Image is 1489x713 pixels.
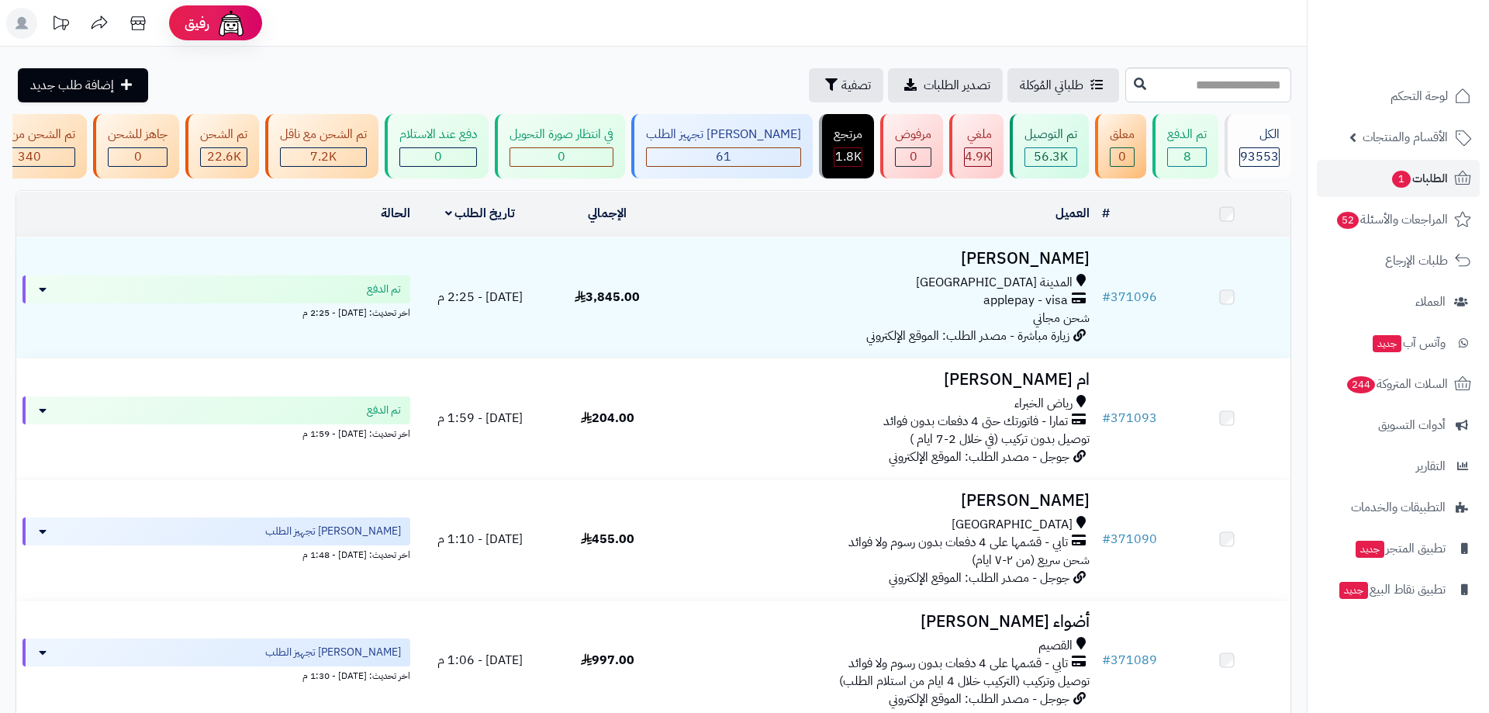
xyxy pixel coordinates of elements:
[437,409,523,427] span: [DATE] - 1:59 م
[437,530,523,549] span: [DATE] - 1:10 م
[492,114,628,178] a: في انتظار صورة التحويل 0
[1102,409,1111,427] span: #
[445,204,516,223] a: تاريخ الطلب
[910,430,1090,448] span: توصيل بدون تركيب (في خلال 2-7 ايام )
[1354,538,1446,559] span: تطبيق المتجر
[1378,414,1446,436] span: أدوات التسويق
[1317,489,1480,526] a: التطبيقات والخدمات
[1025,148,1076,166] div: 56291
[1371,332,1446,354] span: وآتس آب
[809,68,883,102] button: تصفية
[1102,530,1111,549] span: #
[1007,68,1119,102] a: طلباتي المُوكلة
[848,534,1068,552] span: تابي - قسّمها على 4 دفعات بدون رسوم ولا فوائد
[134,147,142,166] span: 0
[382,114,492,178] a: دفع عند الاستلام 0
[1183,147,1191,166] span: 8
[109,148,167,166] div: 0
[434,147,442,166] span: 0
[437,651,523,670] span: [DATE] - 1:06 م
[90,114,182,178] a: جاهز للشحن 0
[1111,148,1134,166] div: 0
[1384,43,1474,76] img: logo-2.png
[1102,651,1157,670] a: #371089
[888,68,1003,102] a: تصدير الطلبات
[41,8,80,43] a: تحديثات المنصة
[310,147,337,166] span: 7.2K
[889,569,1069,587] span: جوجل - مصدر الطلب: الموقع الإلكتروني
[1149,114,1221,178] a: تم الدفع 8
[1014,395,1073,413] span: رياض الخبراء
[848,655,1068,673] span: تابي - قسّمها على 4 دفعات بدون رسوم ولا فوائد
[1240,147,1279,166] span: 93553
[1317,448,1480,485] a: التقارير
[1024,126,1077,144] div: تم التوصيل
[1415,291,1446,313] span: العملاء
[1038,637,1073,655] span: القصيم
[558,147,565,166] span: 0
[1317,78,1480,115] a: لوحة التحكم
[983,292,1068,310] span: applepay - visa
[1221,114,1294,178] a: الكل93553
[1102,409,1157,427] a: #371093
[1007,114,1092,178] a: تم التوصيل 56.3K
[1338,579,1446,601] span: تطبيق نقاط البيع
[216,8,247,39] img: ai-face.png
[877,114,946,178] a: مرفوض 0
[1416,455,1446,477] span: التقارير
[628,114,816,178] a: [PERSON_NAME] تجهيز الطلب 61
[866,327,1069,345] span: زيارة مباشرة - مصدر الطلب: الموقع الإلكتروني
[896,148,931,166] div: 0
[1317,530,1480,567] a: تطبيق المتجرجديد
[889,690,1069,708] span: جوجل - مصدر الطلب: الموقع الإلكتروني
[1373,335,1401,352] span: جديد
[1335,209,1448,230] span: المراجعات والأسئلة
[1168,148,1206,166] div: 8
[952,516,1073,534] span: [GEOGRAPHIC_DATA]
[965,147,991,166] span: 4.9K
[678,613,1090,631] h3: أضواء [PERSON_NAME]
[581,530,634,549] span: 455.00
[1317,365,1480,403] a: السلات المتروكة244
[265,645,401,660] span: [PERSON_NAME] تجهيز الطلب
[834,126,862,144] div: مرتجع
[647,148,800,166] div: 61
[30,76,114,95] span: إضافة طلب جديد
[381,204,410,223] a: الحالة
[1317,571,1480,608] a: تطبيق نقاط البيعجديد
[839,672,1090,691] span: توصيل وتركيب (التركيب خلال 4 ايام من استلام الطلب)
[964,126,992,144] div: ملغي
[280,126,367,144] div: تم الشحن مع ناقل
[201,148,247,166] div: 22555
[588,204,627,223] a: الإجمالي
[182,114,262,178] a: تم الشحن 22.6K
[1317,324,1480,362] a: وآتس آبجديد
[1346,373,1448,395] span: السلات المتروكة
[367,403,401,418] span: تم الدفع
[200,126,247,144] div: تم الشحن
[1102,204,1110,223] a: #
[1034,147,1068,166] span: 56.3K
[1391,168,1448,189] span: الطلبات
[1118,147,1126,166] span: 0
[22,424,410,441] div: اخر تحديث: [DATE] - 1:59 م
[678,492,1090,510] h3: [PERSON_NAME]
[281,148,366,166] div: 7223
[22,666,410,683] div: اخر تحديث: [DATE] - 1:30 م
[1033,309,1090,327] span: شحن مجاني
[399,126,477,144] div: دفع عند الاستلام
[1392,171,1411,188] span: 1
[965,148,991,166] div: 4944
[1102,651,1111,670] span: #
[678,250,1090,268] h3: [PERSON_NAME]
[1317,201,1480,238] a: المراجعات والأسئلة52
[581,409,634,427] span: 204.00
[108,126,168,144] div: جاهز للشحن
[1391,85,1448,107] span: لوحة التحكم
[1020,76,1083,95] span: طلباتي المُوكلة
[646,126,801,144] div: [PERSON_NAME] تجهيز الطلب
[1317,283,1480,320] a: العملاء
[185,14,209,33] span: رفيق
[678,371,1090,389] h3: ام [PERSON_NAME]
[581,651,634,670] span: 997.00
